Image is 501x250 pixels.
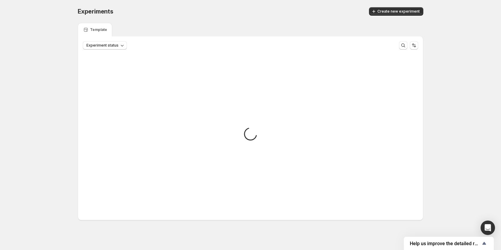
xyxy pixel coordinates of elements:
[410,41,418,50] button: Sort the results
[78,8,113,15] span: Experiments
[83,41,127,50] button: Experiment status
[86,43,118,48] span: Experiment status
[90,27,107,32] p: Template
[410,241,481,246] span: Help us improve the detailed report for A/B campaigns
[377,9,420,14] span: Create new experiment
[410,240,488,247] button: Show survey - Help us improve the detailed report for A/B campaigns
[369,7,423,16] button: Create new experiment
[481,221,495,235] div: Open Intercom Messenger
